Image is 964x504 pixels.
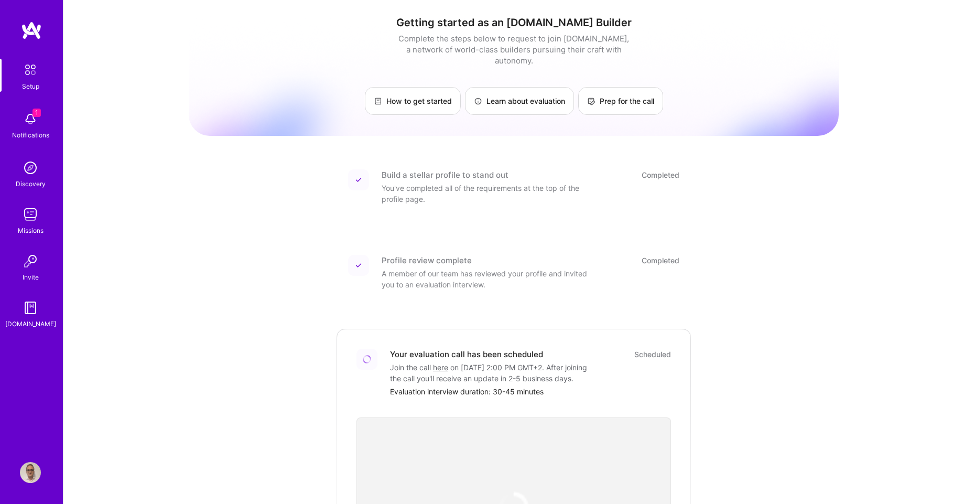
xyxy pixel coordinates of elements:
[382,169,508,180] div: Build a stellar profile to stand out
[5,318,56,329] div: [DOMAIN_NAME]
[382,255,472,266] div: Profile review complete
[20,251,41,272] img: Invite
[642,255,679,266] div: Completed
[12,130,49,141] div: Notifications
[642,169,679,180] div: Completed
[33,109,41,117] span: 1
[20,109,41,130] img: bell
[390,362,600,384] div: Join the call on [DATE] 2:00 PM GMT+2 . After joining the call you'll receive an update in 2-5 bu...
[578,87,663,115] a: Prep for the call
[189,16,839,29] h1: Getting started as an [DOMAIN_NAME] Builder
[390,386,671,397] div: Evaluation interview duration: 30-45 minutes
[18,225,44,236] div: Missions
[390,349,543,360] div: Your evaluation call has been scheduled
[21,21,42,40] img: logo
[22,81,39,92] div: Setup
[382,183,591,205] div: You've completed all of the requirements at the top of the profile page.
[474,97,482,105] img: Learn about evaluation
[365,87,461,115] a: How to get started
[20,157,41,178] img: discovery
[355,262,362,269] img: Completed
[396,33,632,66] div: Complete the steps below to request to join [DOMAIN_NAME], a network of world-class builders purs...
[20,462,41,483] img: User Avatar
[361,353,372,364] img: Loading
[465,87,574,115] a: Learn about evaluation
[20,297,41,318] img: guide book
[16,178,46,189] div: Discovery
[382,268,591,290] div: A member of our team has reviewed your profile and invited you to an evaluation interview.
[17,462,44,483] a: User Avatar
[634,349,671,360] div: Scheduled
[355,177,362,183] img: Completed
[23,272,39,283] div: Invite
[374,97,382,105] img: How to get started
[587,97,595,105] img: Prep for the call
[433,363,448,372] a: here
[20,204,41,225] img: teamwork
[19,59,41,81] img: setup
